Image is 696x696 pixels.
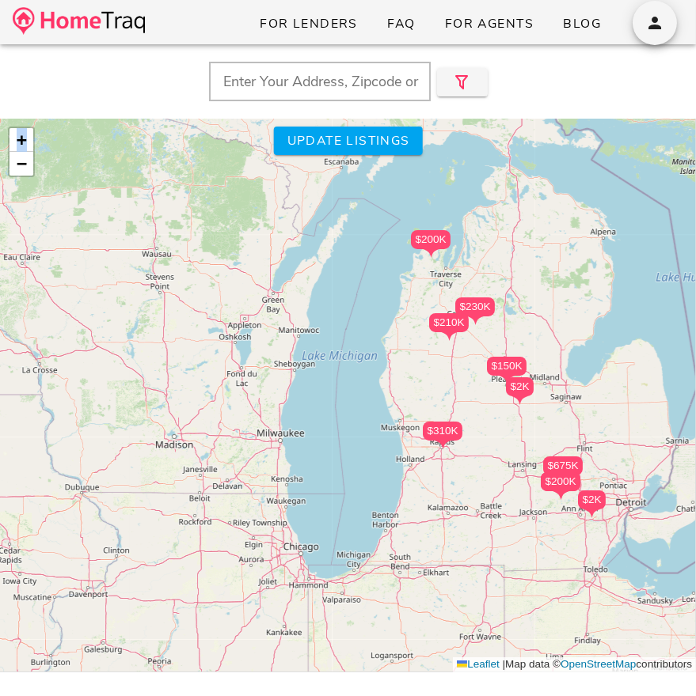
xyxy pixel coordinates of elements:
img: triPin.png [467,316,484,325]
img: triPin.png [553,491,569,500]
button: Update listings [273,127,422,155]
span: Blog [562,15,601,32]
img: triPin.png [499,376,515,384]
span: For Agents [444,15,534,32]
input: Enter Your Address, Zipcode or City & State [209,62,431,101]
a: Blog [550,9,614,38]
img: triPin.png [435,441,451,449]
iframe: Chat Widget [617,620,696,696]
div: $150K [487,357,527,384]
div: $230K [455,297,495,316]
div: $200K [541,472,580,500]
div: $675K [543,456,583,475]
a: FAQ [374,9,428,38]
div: $200K [411,230,451,258]
div: $210K [429,313,469,332]
a: Zoom in [10,128,33,152]
span: + [17,130,27,149]
a: Leaflet [457,658,500,670]
div: $2K [578,490,606,518]
span: FAQ [386,15,416,32]
a: OpenStreetMap [561,658,636,670]
div: $150K [487,357,527,376]
div: $230K [455,297,495,325]
span: Update listings [286,132,409,149]
a: For Lenders [246,9,371,38]
span: For Lenders [259,15,358,32]
a: For Agents [432,9,546,38]
div: $2K [506,377,534,396]
img: triPin.png [441,332,458,341]
div: $210K [429,313,469,341]
div: $2K [578,490,606,509]
div: $200K [541,472,580,491]
div: Map data © contributors [453,657,696,672]
img: triPin.png [584,509,600,518]
div: $2K [506,377,534,405]
div: $675K [543,456,583,484]
a: Zoom out [10,152,33,176]
img: desktop-logo.34a1112.png [13,7,145,35]
div: $310K [423,422,462,441]
img: triPin.png [423,249,439,258]
span: − [17,153,27,173]
img: triPin.png [512,396,528,405]
span: | [503,658,506,670]
div: $200K [411,230,451,249]
div: $310K [423,422,462,449]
